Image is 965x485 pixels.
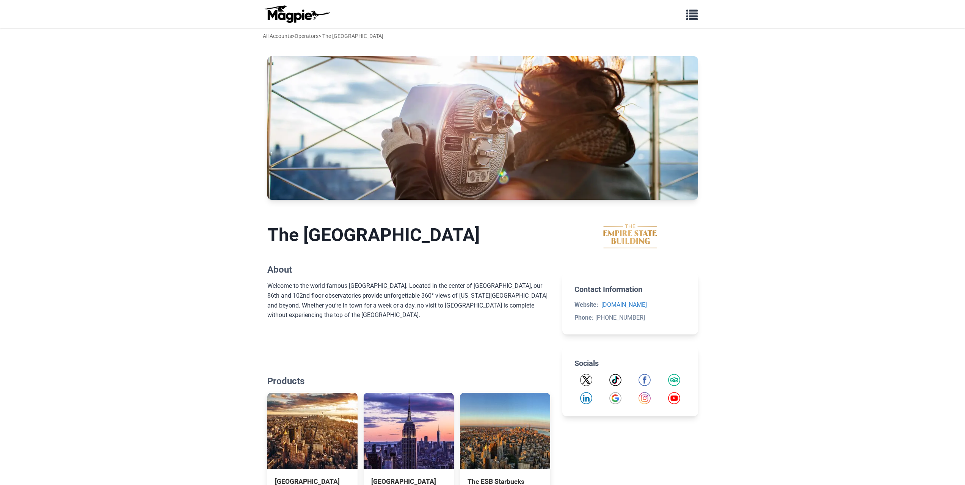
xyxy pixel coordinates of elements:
[601,301,647,308] a: [DOMAIN_NAME]
[267,264,551,275] h2: About
[639,392,651,404] a: Instagram
[639,374,651,386] img: Facebook icon
[263,32,383,40] div: > > The [GEOGRAPHIC_DATA]
[295,33,319,39] a: Operators
[574,301,598,308] strong: Website:
[267,376,551,387] h2: Products
[609,374,621,386] a: TikTok
[574,359,686,368] h2: Socials
[668,392,680,404] a: YouTube
[609,374,621,386] img: TikTok icon
[668,374,680,386] a: Tripadvisor
[460,393,550,469] img: The ESB Starbucks Reserve® Sunrise Ticket
[267,56,698,200] img: The Empire State Building banner
[267,224,551,246] h1: The [GEOGRAPHIC_DATA]
[263,33,292,39] a: All Accounts
[668,374,680,386] img: Tripadvisor icon
[580,374,592,386] img: Twitter icon
[580,392,592,404] a: LinkedIn
[594,224,667,248] img: The Empire State Building logo
[668,392,680,404] img: YouTube icon
[574,285,686,294] h2: Contact Information
[267,281,551,339] div: Welcome to the world-famous [GEOGRAPHIC_DATA]. Located in the center of [GEOGRAPHIC_DATA], our 86...
[263,5,331,23] img: logo-ab69f6fb50320c5b225c76a69d11143b.png
[580,392,592,404] img: LinkedIn icon
[364,393,454,469] img: Empire State Building Express Pass 86th Floor
[639,374,651,386] a: Facebook
[580,374,592,386] a: Twitter
[639,392,651,404] img: Instagram icon
[609,392,621,404] img: Google icon
[609,392,621,404] a: Google
[574,314,594,321] strong: Phone:
[267,393,358,469] img: Empire State Building 86th Floor Observatory Tickets
[574,313,686,323] li: [PHONE_NUMBER]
